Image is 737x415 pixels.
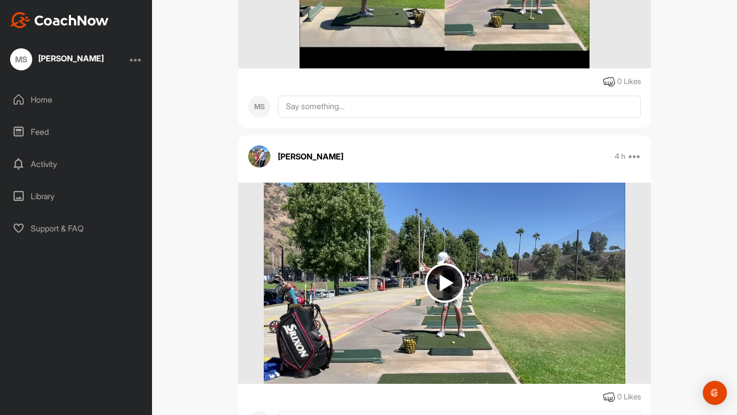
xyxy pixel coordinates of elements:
[425,263,465,303] img: play
[617,391,641,403] div: 0 Likes
[38,54,104,62] div: [PERSON_NAME]
[6,216,148,241] div: Support & FAQ
[278,150,343,162] p: [PERSON_NAME]
[615,151,625,161] p: 4 h
[6,119,148,144] div: Feed
[6,184,148,209] div: Library
[248,96,270,118] div: MS
[248,145,270,168] img: avatar
[264,183,625,384] img: media
[10,48,32,70] div: MS
[6,151,148,177] div: Activity
[617,76,641,88] div: 0 Likes
[703,381,727,405] div: Open Intercom Messenger
[10,12,109,28] img: CoachNow
[6,87,148,112] div: Home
